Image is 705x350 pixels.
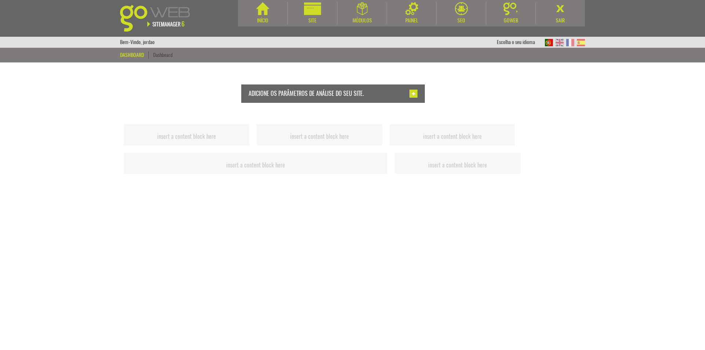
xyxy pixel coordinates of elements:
[554,2,567,15] img: Sair
[126,162,386,169] h2: insert a content block here
[304,2,321,15] img: Site
[397,162,518,169] h2: insert a content block here
[405,2,418,15] img: Painel
[545,39,553,46] img: PT
[337,17,387,24] div: Módulos
[256,2,269,15] img: Início
[566,39,574,46] img: FR
[249,90,364,97] span: Adicione os parâmetros de análise do seu site.
[387,17,436,24] div: Painel
[120,37,155,48] div: Bem-Vindo, jordao
[497,37,542,48] div: Escolha o seu idioma
[153,51,173,58] a: Dashboard
[455,2,468,15] img: SEO
[577,39,585,46] img: ES
[288,17,337,24] div: Site
[127,84,538,103] a: Adicione os parâmetros de análise do seu site. Adicionar
[126,133,247,140] h2: insert a content block here
[536,17,585,24] div: Sair
[409,90,417,98] img: Adicionar
[391,133,513,140] h2: insert a content block here
[120,5,198,32] img: Goweb
[120,51,149,59] div: Dashboard
[503,2,518,15] img: Goweb
[238,17,288,24] div: Início
[556,39,564,46] img: EN
[437,17,486,24] div: SEO
[486,17,535,24] div: Goweb
[357,2,368,15] img: Módulos
[258,133,380,140] h2: insert a content block here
